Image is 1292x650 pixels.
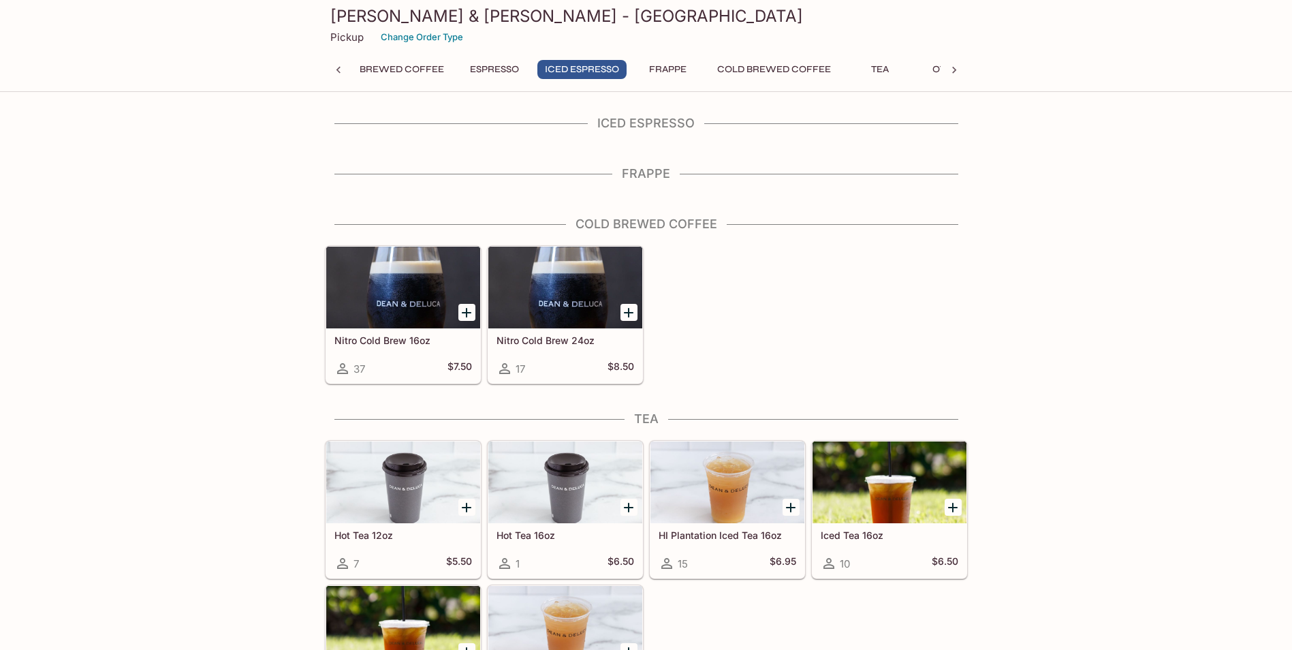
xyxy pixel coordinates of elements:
[620,304,637,321] button: Add Nitro Cold Brew 24oz
[325,412,968,427] h4: Tea
[637,60,699,79] button: Frappe
[352,60,452,79] button: Brewed Coffee
[488,441,643,578] a: Hot Tea 16oz1$6.50
[650,442,804,523] div: HI Plantation Iced Tea 16oz
[783,499,800,516] button: Add HI Plantation Iced Tea 16oz
[334,529,472,541] h5: Hot Tea 12oz
[488,442,642,523] div: Hot Tea 16oz
[516,557,520,570] span: 1
[488,247,642,328] div: Nitro Cold Brew 24oz
[497,529,634,541] h5: Hot Tea 16oz
[353,557,359,570] span: 7
[330,5,962,27] h3: [PERSON_NAME] & [PERSON_NAME] - [GEOGRAPHIC_DATA]
[488,246,643,384] a: Nitro Cold Brew 24oz17$8.50
[326,442,480,523] div: Hot Tea 12oz
[458,499,475,516] button: Add Hot Tea 12oz
[812,441,967,578] a: Iced Tea 16oz10$6.50
[462,60,526,79] button: Espresso
[650,441,805,578] a: HI Plantation Iced Tea 16oz15$6.95
[326,246,481,384] a: Nitro Cold Brew 16oz37$7.50
[325,116,968,131] h4: Iced Espresso
[813,442,966,523] div: Iced Tea 16oz
[608,360,634,377] h5: $8.50
[353,362,365,375] span: 37
[330,31,364,44] p: Pickup
[446,555,472,572] h5: $5.50
[334,335,472,346] h5: Nitro Cold Brew 16oz
[497,335,634,346] h5: Nitro Cold Brew 24oz
[659,529,796,541] h5: HI Plantation Iced Tea 16oz
[821,529,958,541] h5: Iced Tea 16oz
[840,557,850,570] span: 10
[921,60,983,79] button: Others
[516,362,525,375] span: 17
[678,557,688,570] span: 15
[620,499,637,516] button: Add Hot Tea 16oz
[849,60,911,79] button: Tea
[537,60,627,79] button: Iced Espresso
[447,360,472,377] h5: $7.50
[932,555,958,572] h5: $6.50
[458,304,475,321] button: Add Nitro Cold Brew 16oz
[326,441,481,578] a: Hot Tea 12oz7$5.50
[326,247,480,328] div: Nitro Cold Brew 16oz
[608,555,634,572] h5: $6.50
[325,217,968,232] h4: Cold Brewed Coffee
[710,60,838,79] button: Cold Brewed Coffee
[375,27,469,48] button: Change Order Type
[770,555,796,572] h5: $6.95
[945,499,962,516] button: Add Iced Tea 16oz
[325,166,968,181] h4: Frappe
